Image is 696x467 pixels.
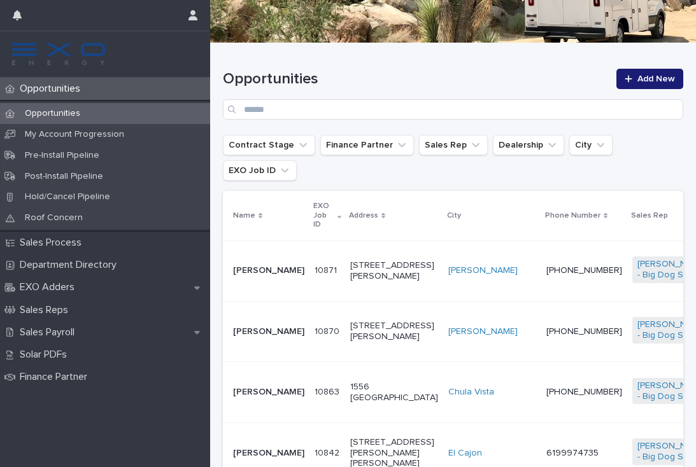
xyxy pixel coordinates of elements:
[637,74,675,83] span: Add New
[545,209,600,223] p: Phone Number
[15,108,90,119] p: Opportunities
[15,326,85,338] p: Sales Payroll
[233,326,304,337] p: [PERSON_NAME]
[350,382,438,403] p: 1556 [GEOGRAPHIC_DATA]
[448,387,494,398] a: Chula Vista
[10,41,107,67] img: FKS5r6ZBThi8E5hshIGi
[320,135,414,155] button: Finance Partner
[223,70,609,88] h1: Opportunities
[15,171,113,182] p: Post-Install Pipeline
[546,449,599,457] a: 6199974735
[233,209,255,223] p: Name
[15,192,120,202] p: Hold/Cancel Pipeline
[419,135,488,155] button: Sales Rep
[448,265,518,276] a: [PERSON_NAME]
[616,69,683,89] a: Add New
[546,327,622,336] a: [PHONE_NUMBER]
[15,83,90,95] p: Opportunities
[15,213,93,223] p: Roof Concern
[223,99,683,120] input: Search
[315,384,342,398] p: 10863
[569,135,613,155] button: City
[447,209,461,223] p: City
[349,209,378,223] p: Address
[233,448,304,459] p: [PERSON_NAME]
[15,371,97,383] p: Finance Partner
[15,259,127,271] p: Department Directory
[448,326,518,337] a: [PERSON_NAME]
[223,160,297,181] button: EXO Job ID
[15,281,85,293] p: EXO Adders
[315,324,342,337] p: 10870
[313,199,334,232] p: EXO Job ID
[315,263,339,276] p: 10871
[448,448,482,459] a: El Cajon
[546,387,622,396] a: [PHONE_NUMBER]
[315,445,342,459] p: 10842
[350,260,438,282] p: [STREET_ADDRESS][PERSON_NAME]
[223,135,315,155] button: Contract Stage
[233,265,304,276] p: [PERSON_NAME]
[15,304,78,316] p: Sales Reps
[493,135,564,155] button: Dealership
[233,387,304,398] p: [PERSON_NAME]
[15,237,92,249] p: Sales Process
[546,266,622,275] a: [PHONE_NUMBER]
[15,349,77,361] p: Solar PDFs
[350,321,438,342] p: [STREET_ADDRESS][PERSON_NAME]
[631,209,668,223] p: Sales Rep
[15,129,134,140] p: My Account Progression
[15,150,110,161] p: Pre-Install Pipeline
